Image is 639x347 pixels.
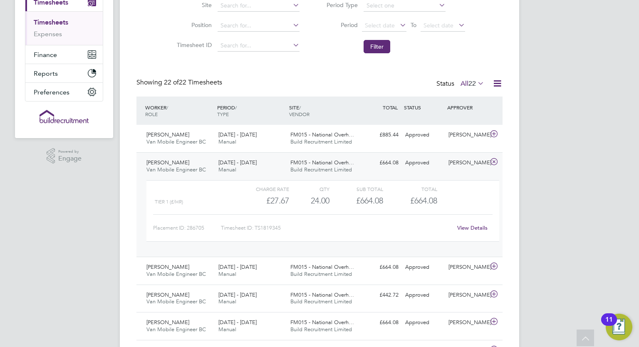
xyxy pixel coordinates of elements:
[218,138,236,145] span: Manual
[174,41,212,49] label: Timesheet ID
[445,128,488,142] div: [PERSON_NAME]
[166,104,168,111] span: /
[235,104,237,111] span: /
[218,270,236,278] span: Manual
[58,148,82,155] span: Powered by
[402,100,445,115] div: STATUS
[218,20,300,32] input: Search for...
[290,263,354,270] span: FM015 - National Overh…
[461,79,484,88] label: All
[289,184,329,194] div: QTY
[290,159,354,166] span: FM015 - National Overh…
[320,21,358,29] label: Period
[34,30,62,38] a: Expenses
[287,100,359,121] div: SITE
[146,131,189,138] span: [PERSON_NAME]
[290,291,354,298] span: FM015 - National Overh…
[402,260,445,274] div: Approved
[146,138,206,145] span: Van Mobile Engineer BC
[445,100,488,115] div: APPROVER
[359,156,402,170] div: £664.08
[290,131,354,138] span: FM015 - National Overh…
[146,291,189,298] span: [PERSON_NAME]
[153,221,221,235] div: Placement ID: 286705
[402,128,445,142] div: Approved
[235,194,289,208] div: £27.67
[289,111,310,117] span: VENDOR
[25,83,103,101] button: Preferences
[155,199,183,205] span: Tier 1 (£/HR)
[457,224,488,231] a: View Details
[146,263,189,270] span: [PERSON_NAME]
[136,78,224,87] div: Showing
[34,18,68,26] a: Timesheets
[218,326,236,333] span: Manual
[290,298,352,305] span: Build Recruitment Limited
[445,288,488,302] div: [PERSON_NAME]
[383,184,437,194] div: Total
[408,20,419,30] span: To
[143,100,215,121] div: WORKER
[320,1,358,9] label: Period Type
[235,184,289,194] div: Charge rate
[365,22,395,29] span: Select date
[290,138,352,145] span: Build Recruitment Limited
[217,111,229,117] span: TYPE
[445,156,488,170] div: [PERSON_NAME]
[329,194,383,208] div: £664.08
[436,78,486,90] div: Status
[402,156,445,170] div: Approved
[424,22,453,29] span: Select date
[58,155,82,162] span: Engage
[218,263,257,270] span: [DATE] - [DATE]
[146,159,189,166] span: [PERSON_NAME]
[25,45,103,64] button: Finance
[605,320,613,330] div: 11
[34,69,58,77] span: Reports
[146,166,206,173] span: Van Mobile Engineer BC
[25,11,103,45] div: Timesheets
[146,270,206,278] span: Van Mobile Engineer BC
[218,40,300,52] input: Search for...
[47,148,82,164] a: Powered byEngage
[25,64,103,82] button: Reports
[359,260,402,274] div: £664.08
[383,104,398,111] span: TOTAL
[40,110,89,123] img: buildrec-logo-retina.png
[359,288,402,302] div: £442.72
[606,314,632,340] button: Open Resource Center, 11 new notifications
[146,319,189,326] span: [PERSON_NAME]
[364,40,390,53] button: Filter
[34,88,69,96] span: Preferences
[290,319,354,326] span: FM015 - National Overh…
[218,131,257,138] span: [DATE] - [DATE]
[145,111,158,117] span: ROLE
[34,51,57,59] span: Finance
[329,184,383,194] div: Sub Total
[410,196,437,206] span: £664.08
[174,21,212,29] label: Position
[289,194,329,208] div: 24.00
[218,298,236,305] span: Manual
[164,78,222,87] span: 22 Timesheets
[290,326,352,333] span: Build Recruitment Limited
[218,291,257,298] span: [DATE] - [DATE]
[402,288,445,302] div: Approved
[359,128,402,142] div: £885.44
[146,298,206,305] span: Van Mobile Engineer BC
[299,104,301,111] span: /
[445,260,488,274] div: [PERSON_NAME]
[174,1,212,9] label: Site
[164,78,179,87] span: 22 of
[25,110,103,123] a: Go to home page
[290,166,352,173] span: Build Recruitment Limited
[146,326,206,333] span: Van Mobile Engineer BC
[402,316,445,330] div: Approved
[290,270,352,278] span: Build Recruitment Limited
[359,316,402,330] div: £664.08
[218,159,257,166] span: [DATE] - [DATE]
[221,221,452,235] div: Timesheet ID: TS1819345
[468,79,476,88] span: 22
[445,316,488,330] div: [PERSON_NAME]
[218,319,257,326] span: [DATE] - [DATE]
